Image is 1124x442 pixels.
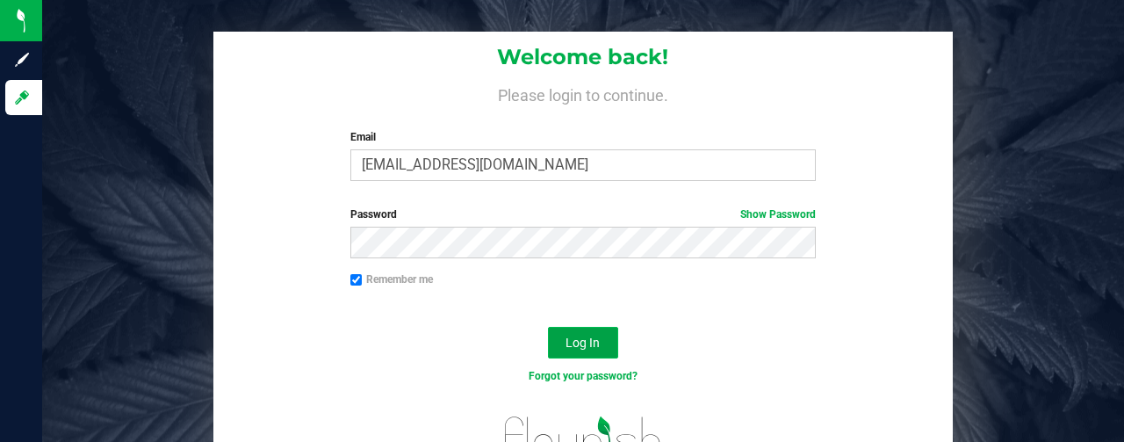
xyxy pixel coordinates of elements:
[529,370,638,382] a: Forgot your password?
[213,83,952,105] h4: Please login to continue.
[13,89,31,106] inline-svg: Log in
[13,51,31,69] inline-svg: Sign up
[350,272,433,287] label: Remember me
[350,129,817,145] label: Email
[213,46,952,69] h1: Welcome back!
[350,274,363,286] input: Remember me
[740,208,816,221] a: Show Password
[566,336,600,350] span: Log In
[350,208,397,221] span: Password
[548,327,618,359] button: Log In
